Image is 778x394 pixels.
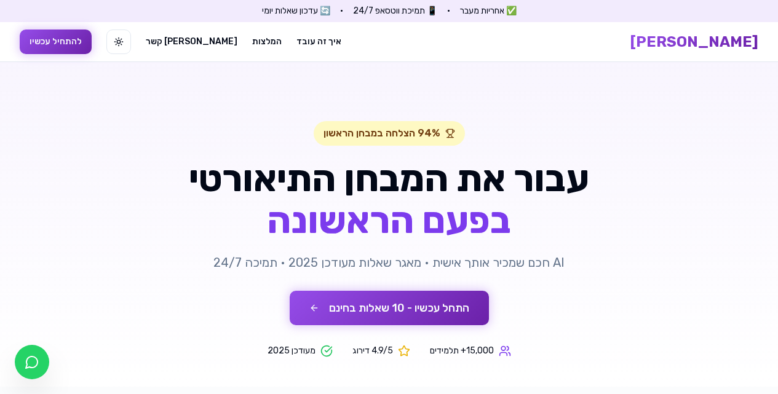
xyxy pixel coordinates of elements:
h1: עבור את המבחן התיאורטי [153,160,625,239]
a: [PERSON_NAME] קשר [146,36,237,48]
span: ✅ אחריות מעבר [460,5,517,17]
button: התחל עכשיו - 10 שאלות בחינם [290,291,489,325]
span: 94% הצלחה במבחן הראשון [324,126,440,141]
span: 4.9/5 דירוג [352,345,393,357]
span: • [340,5,343,17]
a: צ'אט בוואטסאפ [15,345,49,379]
span: מעודכן 2025 [268,345,316,357]
span: • [447,5,450,17]
p: AI חכם שמכיר אותך אישית • מאגר שאלות מעודכן 2025 • תמיכה 24/7 [153,254,625,271]
span: 📱 תמיכת ווטסאפ 24/7 [353,5,437,17]
a: [PERSON_NAME] [630,32,758,52]
span: בפעם הראשונה [153,202,625,239]
a: איך זה עובד [296,36,341,48]
span: 15,000+ תלמידים [430,345,494,357]
span: 🔄 עדכון שאלות יומי [262,5,330,17]
button: להתחיל עכשיו [20,30,92,54]
a: המלצות [252,36,282,48]
a: התחל עכשיו - 10 שאלות בחינם [290,302,489,314]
